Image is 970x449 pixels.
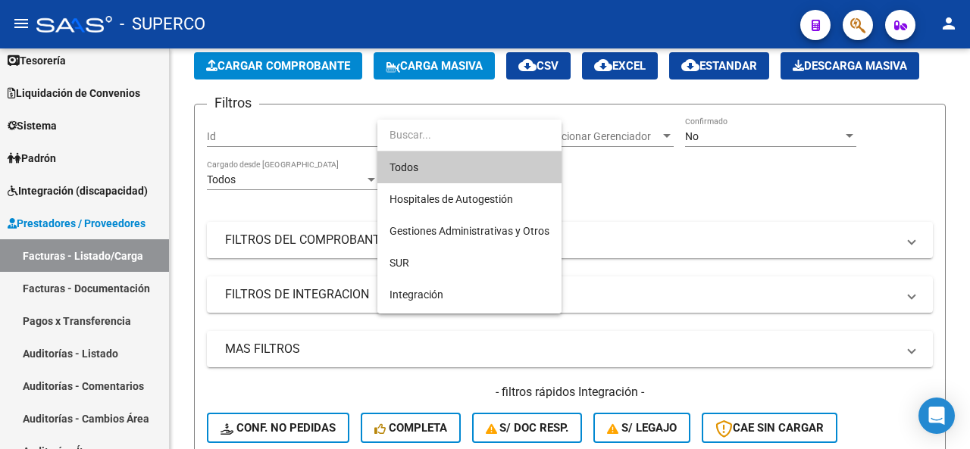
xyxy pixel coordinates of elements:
span: Hospitales de Autogestión [390,193,513,205]
span: Todos [390,151,549,183]
span: Gestiones Administrativas y Otros [390,225,549,237]
span: SUR [390,257,409,269]
span: Integración [390,288,443,301]
div: Open Intercom Messenger [918,398,955,434]
input: dropdown search [377,119,562,151]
